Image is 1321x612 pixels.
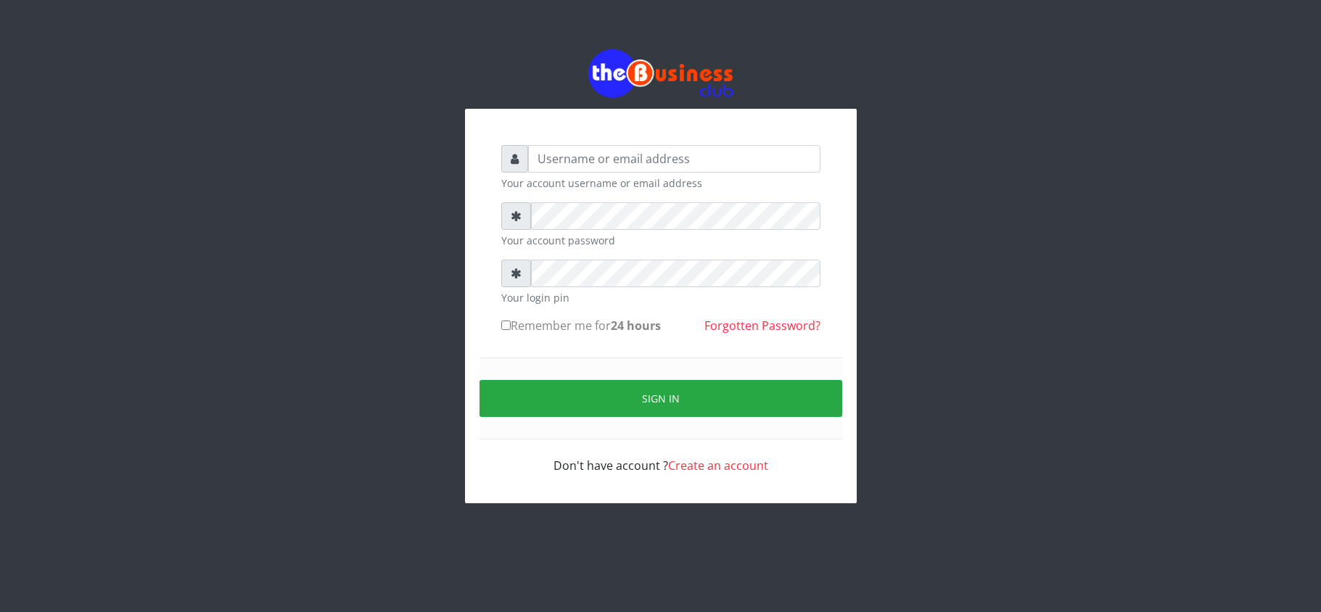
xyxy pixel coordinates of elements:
[501,317,661,334] label: Remember me for
[611,318,661,334] b: 24 hours
[528,145,820,173] input: Username or email address
[668,458,768,474] a: Create an account
[501,290,820,305] small: Your login pin
[501,439,820,474] div: Don't have account ?
[501,321,511,330] input: Remember me for24 hours
[501,233,820,248] small: Your account password
[704,318,820,334] a: Forgotten Password?
[501,175,820,191] small: Your account username or email address
[480,380,842,417] button: Sign in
